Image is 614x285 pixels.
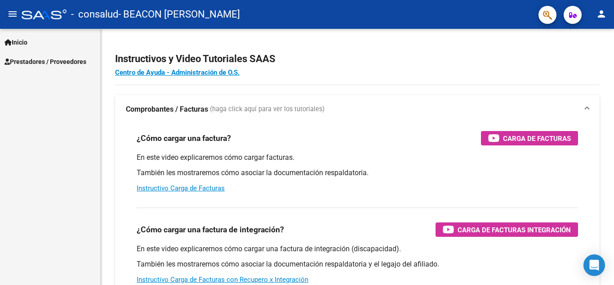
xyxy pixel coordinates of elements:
p: En este video explicaremos cómo cargar una factura de integración (discapacidad). [137,244,578,254]
span: Prestadores / Proveedores [4,57,86,67]
button: Carga de Facturas [481,131,578,145]
strong: Comprobantes / Facturas [126,104,208,114]
span: - consalud [71,5,118,24]
h3: ¿Cómo cargar una factura? [137,132,231,145]
div: Open Intercom Messenger [583,254,605,276]
span: (haga click aquí para ver los tutoriales) [210,104,325,114]
mat-icon: menu [7,9,18,19]
span: - BEACON [PERSON_NAME] [118,5,240,24]
mat-expansion-panel-header: Comprobantes / Facturas (haga click aquí para ver los tutoriales) [115,95,600,124]
p: También les mostraremos cómo asociar la documentación respaldatoria y el legajo del afiliado. [137,259,578,269]
span: Inicio [4,37,27,47]
button: Carga de Facturas Integración [436,222,578,237]
h3: ¿Cómo cargar una factura de integración? [137,223,284,236]
p: En este video explicaremos cómo cargar facturas. [137,153,578,163]
mat-icon: person [596,9,607,19]
h2: Instructivos y Video Tutoriales SAAS [115,50,600,68]
a: Instructivo Carga de Facturas [137,184,225,192]
a: Centro de Ayuda - Administración de O.S. [115,68,240,77]
a: Instructivo Carga de Facturas con Recupero x Integración [137,276,308,284]
span: Carga de Facturas [503,133,571,144]
span: Carga de Facturas Integración [458,224,571,235]
p: También les mostraremos cómo asociar la documentación respaldatoria. [137,168,578,178]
